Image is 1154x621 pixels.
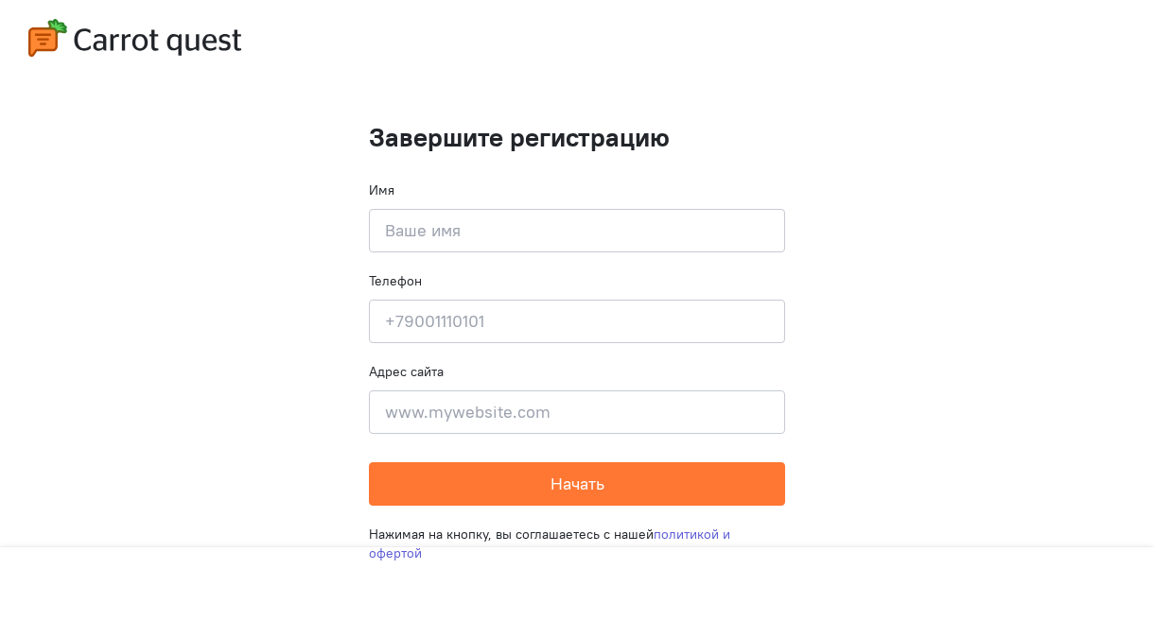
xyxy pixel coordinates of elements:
[369,506,785,581] div: Нажимая на кнопку, вы соглашаетесь с нашей
[369,271,422,290] label: Телефон
[369,181,394,199] label: Имя
[369,390,785,434] input: www.mywebsite.com
[369,209,785,252] input: Ваше имя
[369,123,785,152] h1: Завершите регистрацию
[369,362,444,381] label: Адрес сайта
[551,473,604,494] span: Начать
[28,19,241,57] img: carrot-quest-logo.svg
[369,300,785,343] input: +79001110101
[369,462,785,506] button: Начать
